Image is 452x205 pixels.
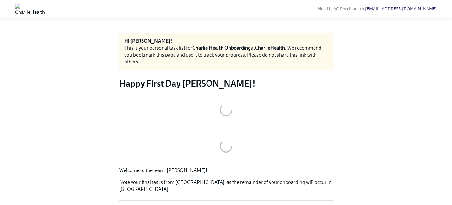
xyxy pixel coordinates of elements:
[255,45,285,51] strong: CharlieHealth
[192,45,251,51] strong: Charlie Health Onboarding
[119,78,333,89] h3: Happy First Day [PERSON_NAME]!
[318,6,437,12] span: Need help? Reach out to
[365,6,437,12] a: [EMAIL_ADDRESS][DOMAIN_NAME]
[119,167,333,174] p: Welcome to the team, [PERSON_NAME]!
[15,4,45,14] img: CharlieHealth
[124,38,172,44] strong: Hi [PERSON_NAME]!
[119,94,333,126] button: Zoom image
[119,179,333,193] p: Note your final tasks from [GEOGRAPHIC_DATA], as the remainder of your onboarding will occur in [...
[124,45,328,65] div: This is your personal task list for at . We recommend you bookmark this page and use it to track ...
[119,131,333,162] button: Zoom image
